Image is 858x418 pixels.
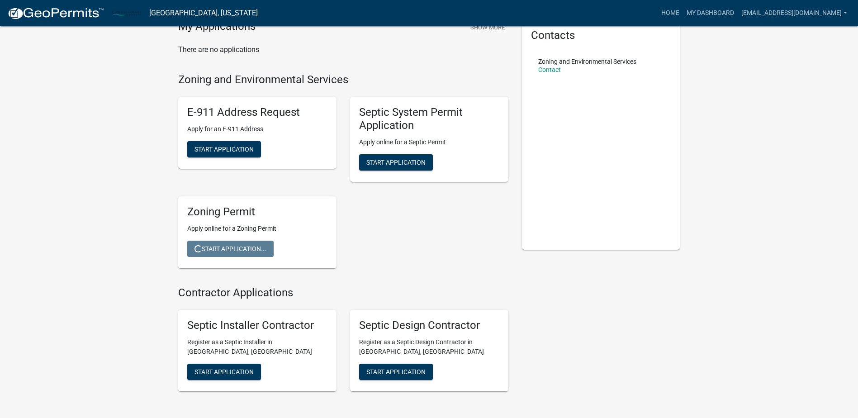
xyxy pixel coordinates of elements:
button: Start Application [187,364,261,380]
h5: Contacts [531,29,671,42]
button: Start Application [359,154,433,171]
p: Zoning and Environmental Services [538,58,636,65]
p: Register as a Septic Design Contractor in [GEOGRAPHIC_DATA], [GEOGRAPHIC_DATA] [359,337,499,356]
span: Start Application [366,158,426,166]
h4: My Applications [178,20,256,33]
h5: Septic Design Contractor [359,319,499,332]
span: Start Application [194,368,254,375]
a: My Dashboard [683,5,738,22]
span: Start Application... [194,245,266,252]
h5: Septic Installer Contractor [187,319,327,332]
button: Start Application... [187,241,274,257]
p: Apply online for a Zoning Permit [187,224,327,233]
img: Carlton County, Minnesota [111,7,142,19]
button: Show More [467,20,508,35]
h4: Contractor Applications [178,286,508,299]
a: [EMAIL_ADDRESS][DOMAIN_NAME] [738,5,851,22]
h5: E-911 Address Request [187,106,327,119]
span: Start Application [366,368,426,375]
wm-workflow-list-section: Contractor Applications [178,286,508,399]
h5: Zoning Permit [187,205,327,218]
h5: Septic System Permit Application [359,106,499,132]
button: Start Application [187,141,261,157]
button: Start Application [359,364,433,380]
h4: Zoning and Environmental Services [178,73,508,86]
span: Start Application [194,146,254,153]
a: Contact [538,66,561,73]
a: Home [658,5,683,22]
p: Apply online for a Septic Permit [359,138,499,147]
p: Apply for an E-911 Address [187,124,327,134]
a: [GEOGRAPHIC_DATA], [US_STATE] [149,5,258,21]
p: There are no applications [178,44,508,55]
p: Register as a Septic Installer in [GEOGRAPHIC_DATA], [GEOGRAPHIC_DATA] [187,337,327,356]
